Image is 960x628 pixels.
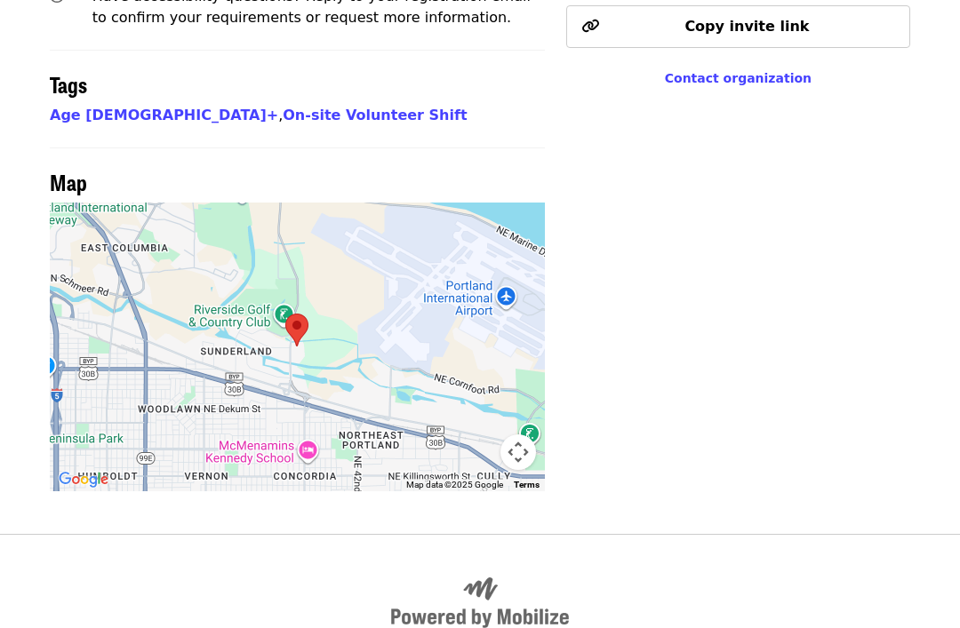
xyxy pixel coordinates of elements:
span: Tags [50,69,87,100]
button: Map camera controls [500,435,536,471]
a: Contact organization [665,72,812,86]
a: On-site Volunteer Shift [283,107,467,124]
span: , [50,107,283,124]
span: Map [50,167,87,198]
button: Copy invite link [566,6,910,49]
span: Copy invite link [684,19,809,36]
a: Age [DEMOGRAPHIC_DATA]+ [50,107,278,124]
span: Map data ©2025 Google [406,481,503,490]
a: Terms (opens in new tab) [514,481,540,490]
a: Open this area in Google Maps (opens a new window) [54,469,113,492]
img: Google [54,469,113,492]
